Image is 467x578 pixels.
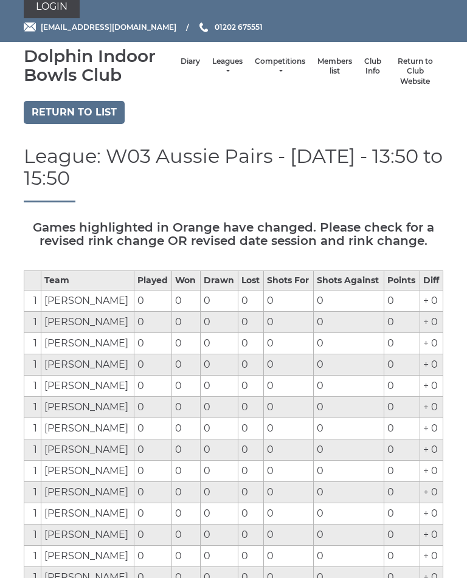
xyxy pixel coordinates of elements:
[420,418,443,439] td: + 0
[134,396,172,418] td: 0
[264,290,314,311] td: 0
[420,524,443,545] td: + 0
[384,460,420,481] td: 0
[41,418,134,439] td: [PERSON_NAME]
[238,311,264,332] td: 0
[264,481,314,503] td: 0
[134,460,172,481] td: 0
[384,396,420,418] td: 0
[172,396,200,418] td: 0
[24,332,41,354] td: 1
[134,311,172,332] td: 0
[24,101,125,124] a: Return to list
[24,290,41,311] td: 1
[200,481,238,503] td: 0
[384,481,420,503] td: 0
[238,439,264,460] td: 0
[264,270,314,290] th: Shots For
[134,418,172,439] td: 0
[264,354,314,375] td: 0
[314,354,384,375] td: 0
[24,503,41,524] td: 1
[181,57,200,67] a: Diary
[134,332,172,354] td: 0
[172,460,200,481] td: 0
[24,22,36,32] img: Email
[264,503,314,524] td: 0
[314,311,384,332] td: 0
[215,22,263,32] span: 01202 675551
[238,524,264,545] td: 0
[314,375,384,396] td: 0
[134,524,172,545] td: 0
[24,545,41,566] td: 1
[134,270,172,290] th: Played
[200,396,238,418] td: 0
[314,460,384,481] td: 0
[420,332,443,354] td: + 0
[172,354,200,375] td: 0
[264,311,314,332] td: 0
[238,545,264,566] td: 0
[200,290,238,311] td: 0
[24,396,41,418] td: 1
[198,21,263,33] a: Phone us 01202 675551
[264,524,314,545] td: 0
[172,332,200,354] td: 0
[41,270,134,290] th: Team
[200,270,238,290] th: Drawn
[41,439,134,460] td: [PERSON_NAME]
[314,545,384,566] td: 0
[393,57,437,87] a: Return to Club Website
[420,375,443,396] td: + 0
[384,290,420,311] td: 0
[420,503,443,524] td: + 0
[420,354,443,375] td: + 0
[172,481,200,503] td: 0
[314,418,384,439] td: 0
[172,439,200,460] td: 0
[24,47,175,84] div: Dolphin Indoor Bowls Club
[134,545,172,566] td: 0
[41,460,134,481] td: [PERSON_NAME]
[41,524,134,545] td: [PERSON_NAME]
[172,524,200,545] td: 0
[384,375,420,396] td: 0
[420,290,443,311] td: + 0
[200,545,238,566] td: 0
[314,503,384,524] td: 0
[238,332,264,354] td: 0
[24,21,176,33] a: Email [EMAIL_ADDRESS][DOMAIN_NAME]
[172,418,200,439] td: 0
[200,311,238,332] td: 0
[172,311,200,332] td: 0
[200,503,238,524] td: 0
[264,460,314,481] td: 0
[199,22,208,32] img: Phone us
[41,481,134,503] td: [PERSON_NAME]
[172,503,200,524] td: 0
[41,396,134,418] td: [PERSON_NAME]
[384,270,420,290] th: Points
[200,418,238,439] td: 0
[238,418,264,439] td: 0
[384,524,420,545] td: 0
[41,311,134,332] td: [PERSON_NAME]
[41,22,176,32] span: [EMAIL_ADDRESS][DOMAIN_NAME]
[134,290,172,311] td: 0
[200,332,238,354] td: 0
[264,396,314,418] td: 0
[264,418,314,439] td: 0
[384,545,420,566] td: 0
[384,311,420,332] td: 0
[24,524,41,545] td: 1
[134,354,172,375] td: 0
[24,145,443,202] h1: League: W03 Aussie Pairs - [DATE] - 13:50 to 15:50
[238,375,264,396] td: 0
[314,396,384,418] td: 0
[24,439,41,460] td: 1
[200,439,238,460] td: 0
[420,396,443,418] td: + 0
[264,332,314,354] td: 0
[172,375,200,396] td: 0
